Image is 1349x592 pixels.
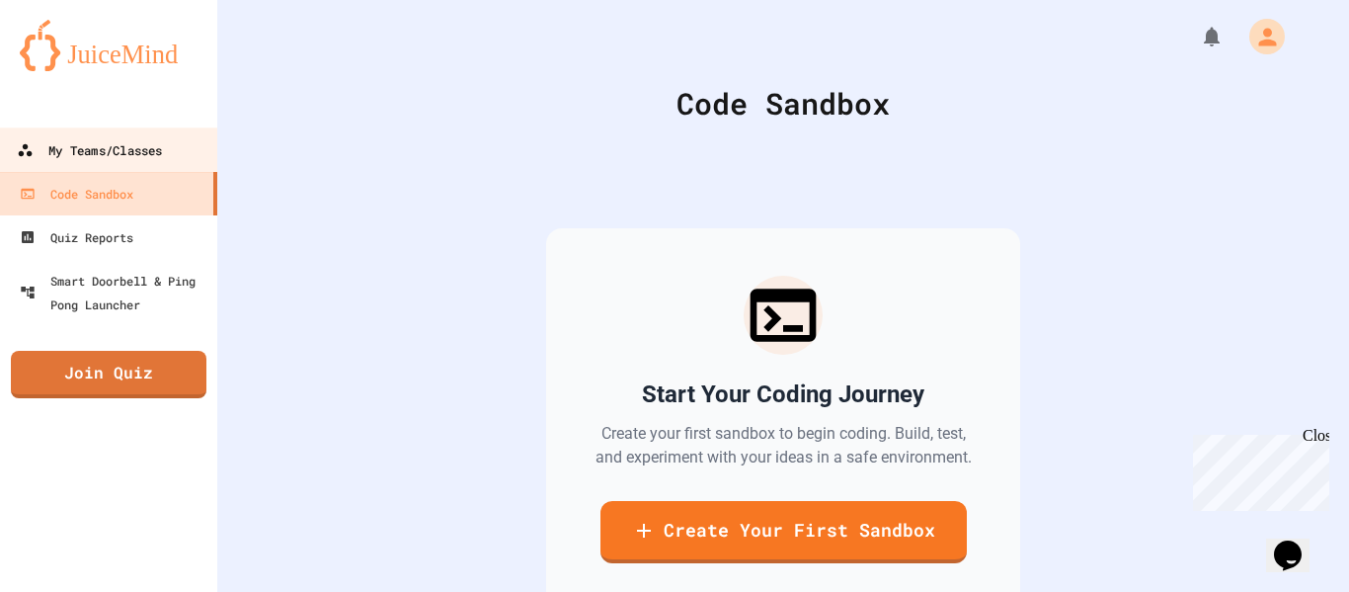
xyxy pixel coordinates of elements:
[8,8,136,126] div: Chat with us now!Close
[600,501,967,563] a: Create Your First Sandbox
[11,351,206,398] a: Join Quiz
[17,138,162,163] div: My Teams/Classes
[1185,427,1329,511] iframe: chat widget
[20,269,209,316] div: Smart Doorbell & Ping Pong Launcher
[1163,20,1229,53] div: My Notifications
[1229,14,1290,59] div: My Account
[594,422,973,469] p: Create your first sandbox to begin coding. Build, test, and experiment with your ideas in a safe ...
[20,20,198,71] img: logo-orange.svg
[1266,513,1329,572] iframe: chat widget
[20,225,133,249] div: Quiz Reports
[642,379,924,410] h2: Start Your Coding Journey
[20,182,133,206] div: Code Sandbox
[267,81,1300,126] div: Code Sandbox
